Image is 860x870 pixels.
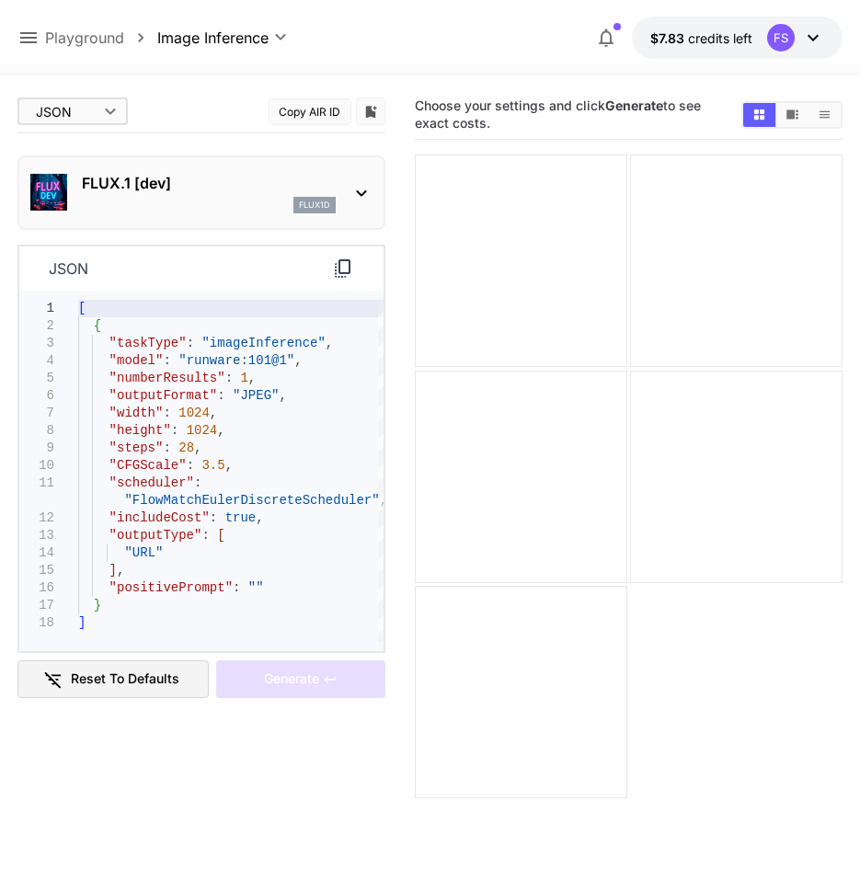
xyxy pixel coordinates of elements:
a: Playground [45,27,124,49]
span: , [326,336,333,350]
span: : [201,528,209,543]
div: 1 [19,300,54,317]
span: true [224,510,256,525]
div: 18 [19,614,54,632]
span: "outputFormat" [109,388,217,403]
span: , [224,458,232,473]
button: Add to library [362,100,379,122]
span: "CFGScale" [109,458,186,473]
span: , [217,423,224,438]
div: 11 [19,475,54,492]
button: Show images in list view [808,103,841,127]
p: json [49,258,88,280]
p: flux1d [299,199,330,212]
span: , [256,510,263,525]
span: "imageInference" [201,336,325,350]
span: "runware:101@1" [178,353,294,368]
div: 6 [19,387,54,405]
div: 4 [19,352,54,370]
span: "taskType" [109,336,186,350]
div: 8 [19,422,54,440]
button: $7.82986FS [632,17,843,59]
span: 1 [240,371,247,385]
span: 1024 [186,423,217,438]
div: 15 [19,562,54,579]
nav: breadcrumb [45,27,157,49]
span: $7.83 [650,30,688,46]
span: 3.5 [201,458,224,473]
span: "steps" [109,441,163,455]
span: "width" [109,406,163,420]
span: : [224,371,232,385]
span: } [94,598,101,612]
div: 12 [19,509,54,527]
div: 10 [19,457,54,475]
div: 3 [19,335,54,352]
span: , [279,388,286,403]
span: : [186,458,193,473]
span: credits left [688,30,752,46]
span: : [210,510,217,525]
span: , [210,406,217,420]
span: "URL" [124,545,163,560]
span: : [194,475,201,490]
span: ] [78,615,86,630]
span: "FlowMatchEulerDiscreteScheduler" [124,493,379,508]
span: : [163,406,170,420]
span: Choose your settings and click to see exact costs. [415,97,701,131]
span: [ [217,528,224,543]
div: 16 [19,579,54,597]
div: FLUX.1 [dev]flux1d [30,165,373,221]
span: : [163,353,170,368]
div: 13 [19,527,54,544]
span: "includeCost" [109,510,209,525]
span: , [294,353,302,368]
span: 1024 [178,406,210,420]
div: 5 [19,370,54,387]
span: "outputType" [109,528,201,543]
span: : [171,423,178,438]
div: 7 [19,405,54,422]
button: Reset to defaults [17,660,209,698]
span: : [163,441,170,455]
span: { [94,318,101,333]
span: JSON [36,102,93,121]
button: Show images in video view [776,103,808,127]
span: : [217,388,224,403]
span: ] [109,563,116,578]
span: "scheduler" [109,475,193,490]
div: 2 [19,317,54,335]
span: "positivePrompt" [109,580,232,595]
span: 28 [178,441,194,455]
div: FS [767,24,795,52]
button: Copy AIR ID [269,98,351,125]
span: : [186,336,193,350]
div: 14 [19,544,54,562]
span: "height" [109,423,170,438]
div: $7.82986 [650,29,752,48]
span: "JPEG" [233,388,279,403]
span: "" [248,580,264,595]
button: Show images in grid view [743,103,775,127]
span: "numberResults" [109,371,224,385]
b: Generate [605,97,663,113]
span: , [117,563,124,578]
span: Image Inference [157,27,269,49]
div: 17 [19,597,54,614]
span: , [194,441,201,455]
span: [ [78,301,86,315]
span: : [233,580,240,595]
div: Show images in grid viewShow images in video viewShow images in list view [741,101,843,129]
span: "model" [109,353,163,368]
p: FLUX.1 [dev] [82,172,336,194]
span: , [248,371,256,385]
div: 9 [19,440,54,457]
